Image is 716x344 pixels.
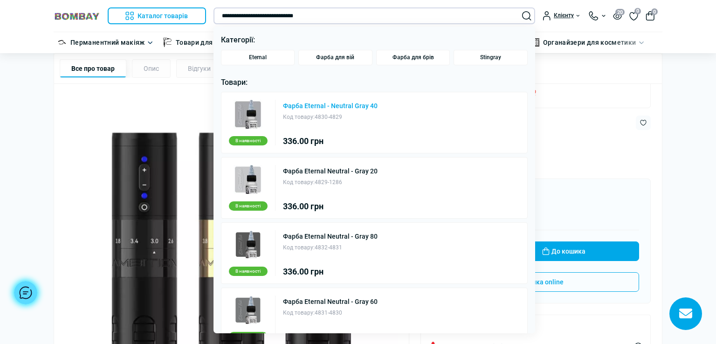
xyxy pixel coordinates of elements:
span: Stingray [480,54,501,61]
button: Search [522,11,531,21]
span: Eternal [249,54,267,61]
div: В наявності [229,332,268,341]
a: Фарба для брів [376,50,450,65]
span: Код товару: [283,244,315,251]
button: Каталог товарів [108,7,206,24]
div: 336.00 грн [283,137,378,145]
div: 336.00 грн [283,268,378,276]
span: Фарба для вій [316,54,354,61]
span: Фарба для брів [392,54,434,61]
a: Фарба Eternal Neutral - Gray 80 [283,233,378,240]
a: Фарба Eternal Neutral - Gray 20 [283,168,378,174]
div: В наявності [229,267,268,276]
img: BOMBAY [54,12,100,21]
div: 336.00 грн [283,333,378,341]
span: 0 [651,8,658,15]
img: Перманентний макіяж [57,38,67,47]
span: 0 [634,8,641,14]
button: 20 [613,12,622,20]
button: 0 [646,11,655,21]
a: Фарба для вій [298,50,372,65]
a: Перманентний макіяж [70,37,145,48]
img: Фарба Eternal Neutral - Gray 80 [234,230,262,259]
a: Eternal [221,50,295,65]
img: Фарба Eternal Neutral - Gray 60 [234,296,262,324]
span: Код товару: [283,179,315,186]
a: Органайзери для косметики [543,37,636,48]
span: Код товару: [283,310,315,316]
img: Товари для тату [163,38,172,47]
div: 4832-4831 [283,243,378,252]
div: 4829-1286 [283,178,378,187]
span: Код товару: [283,114,315,120]
a: 0 [629,11,638,21]
p: Товари: [221,76,528,89]
img: Фарба Eternal - Neutral Gray 40 [234,100,262,129]
div: В наявності [229,201,268,211]
img: Фарба Eternal Neutral - Gray 20 [234,165,262,194]
a: Фарба Eternal Neutral - Gray 60 [283,298,378,305]
a: Товари для тату [176,37,228,48]
a: Фарба Eternal - Neutral Gray 40 [283,103,378,109]
p: Категорії: [221,34,528,46]
div: В наявності [229,136,268,145]
span: 20 [615,9,625,15]
div: 4831-4830 [283,309,378,317]
a: Stingray [454,50,528,65]
div: 336.00 грн [283,202,378,211]
div: 4830-4829 [283,113,378,122]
